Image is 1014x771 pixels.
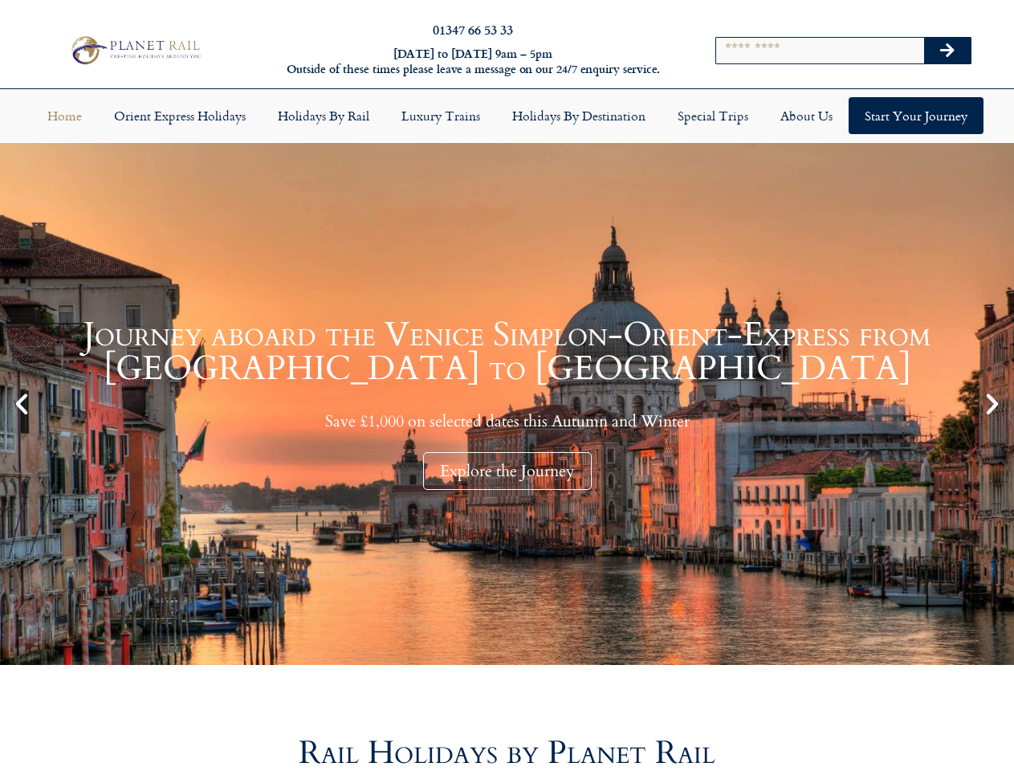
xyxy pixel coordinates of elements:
[433,20,513,39] a: 01347 66 53 33
[385,97,496,134] a: Luxury Trains
[979,390,1006,418] div: Next slide
[66,33,204,67] img: Planet Rail Train Holidays Logo
[662,97,764,134] a: Special Trips
[262,97,385,134] a: Holidays by Rail
[764,97,849,134] a: About Us
[496,97,662,134] a: Holidays by Destination
[275,47,672,76] h6: [DATE] to [DATE] 9am – 5pm Outside of these times please leave a message on our 24/7 enquiry serv...
[8,97,1006,134] nav: Menu
[924,38,971,63] button: Search
[849,97,983,134] a: Start your Journey
[31,97,98,134] a: Home
[40,318,974,385] h1: Journey aboard the Venice Simplon-Orient-Express from [GEOGRAPHIC_DATA] to [GEOGRAPHIC_DATA]
[40,411,974,431] p: Save £1,000 on selected dates this Autumn and Winter
[98,97,262,134] a: Orient Express Holidays
[423,452,592,490] div: Explore the Journey
[50,737,965,769] h2: Rail Holidays by Planet Rail
[8,390,35,418] div: Previous slide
